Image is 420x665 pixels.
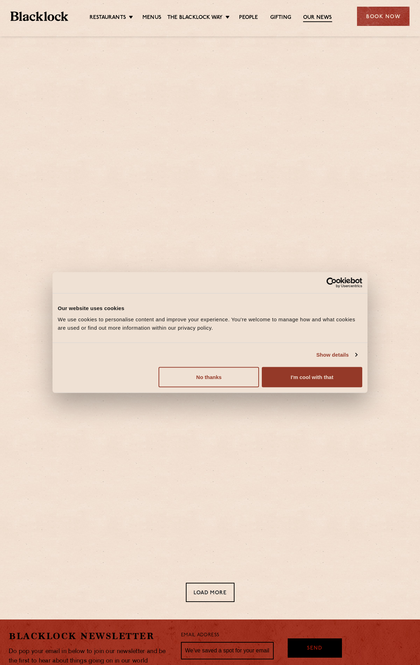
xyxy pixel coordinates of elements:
[270,14,291,21] a: Gifting
[181,642,274,659] input: We’ve saved a spot for your email...
[58,315,362,332] div: We use cookies to personalise content and improve your experience. You're welcome to manage how a...
[301,278,362,288] a: Usercentrics Cookiebot - opens in a new window
[142,14,161,21] a: Menus
[181,631,219,639] label: Email Address
[239,14,258,21] a: People
[357,7,409,26] div: Book Now
[58,304,362,313] div: Our website uses cookies
[262,367,362,387] button: I'm cool with that
[167,14,223,21] a: The Blacklock Way
[307,645,322,653] span: Send
[186,583,234,602] div: Load More
[159,367,259,387] button: No thanks
[316,351,357,359] a: Show details
[303,14,332,22] a: Our News
[90,14,126,21] a: Restaurants
[10,12,68,21] img: BL_Textured_Logo-footer-cropped.svg
[9,630,170,642] h2: Blacklock Newsletter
